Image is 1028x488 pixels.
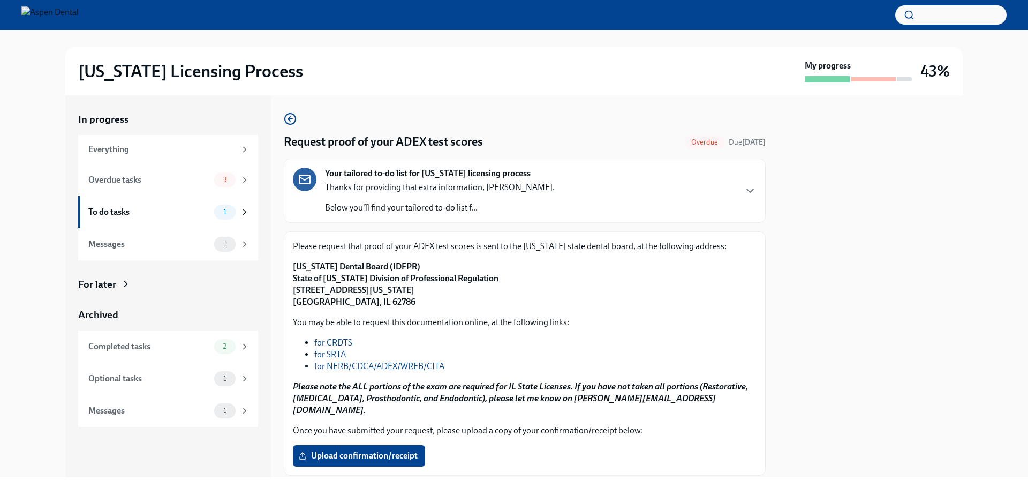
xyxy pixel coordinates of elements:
div: Messages [88,238,210,250]
a: for CRDTS [314,337,352,348]
div: Everything [88,144,236,155]
a: for SRTA [314,349,346,359]
span: 3 [216,176,233,184]
strong: Please note the ALL portions of the exam are required for IL State Licenses. If you have not take... [293,381,748,415]
h2: [US_STATE] Licensing Process [78,61,303,82]
img: Aspen Dental [21,6,79,24]
p: Thanks for providing that extra information, [PERSON_NAME]. [325,182,555,193]
p: You may be able to request this documentation online, at the following links: [293,317,757,328]
span: 2 [216,342,233,350]
strong: Your tailored to-do list for [US_STATE] licensing process [325,168,531,179]
h4: Request proof of your ADEX test scores [284,134,483,150]
a: For later [78,277,258,291]
a: Completed tasks2 [78,331,258,363]
div: Completed tasks [88,341,210,352]
div: For later [78,277,116,291]
strong: [US_STATE] Dental Board (IDFPR) State of [US_STATE] Division of Professional Regulation [STREET_A... [293,261,498,307]
p: Below you'll find your tailored to-do list f... [325,202,555,214]
span: August 12th, 2025 10:00 [729,137,766,147]
div: Overdue tasks [88,174,210,186]
a: In progress [78,112,258,126]
span: Due [729,138,766,147]
span: 1 [217,240,233,248]
a: for NERB/CDCA/ADEX/WREB/CITA [314,361,444,371]
p: Please request that proof of your ADEX test scores is sent to the [US_STATE] state dental board, ... [293,241,757,252]
a: Overdue tasks3 [78,164,258,196]
div: Messages [88,405,210,417]
span: 1 [217,208,233,216]
div: Optional tasks [88,373,210,385]
strong: [DATE] [742,138,766,147]
label: Upload confirmation/receipt [293,445,425,467]
h3: 43% [920,62,950,81]
a: Archived [78,308,258,322]
a: Everything [78,135,258,164]
span: Upload confirmation/receipt [300,451,418,461]
a: Messages1 [78,395,258,427]
span: 1 [217,407,233,415]
a: Messages1 [78,228,258,260]
a: To do tasks1 [78,196,258,228]
a: Optional tasks1 [78,363,258,395]
p: Once you have submitted your request, please upload a copy of your confirmation/receipt below: [293,425,757,437]
span: 1 [217,374,233,382]
span: Overdue [685,138,724,146]
strong: My progress [805,60,851,72]
div: To do tasks [88,206,210,218]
